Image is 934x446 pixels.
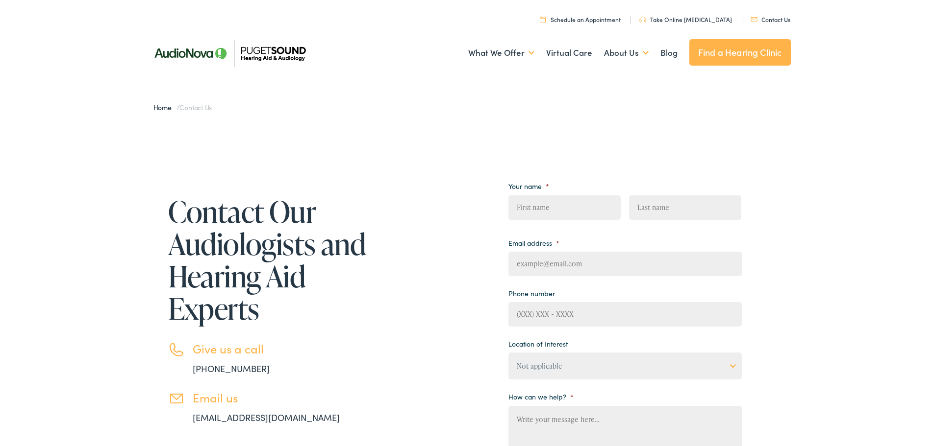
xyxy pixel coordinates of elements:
a: Virtual Care [546,35,592,71]
input: example@email.com [508,252,742,276]
img: utility icon [540,16,546,23]
a: Blog [660,35,678,71]
a: What We Offer [468,35,534,71]
a: Take Online [MEDICAL_DATA] [639,15,732,23]
a: About Us [604,35,649,71]
input: Last name [629,195,741,220]
h3: Give us a call [193,342,369,356]
a: [EMAIL_ADDRESS][DOMAIN_NAME] [193,411,340,423]
label: Email address [508,238,559,247]
h1: Contact Our Audiologists and Hearing Aid Experts [168,195,369,325]
a: Find a Hearing Clinic [689,39,791,66]
span: / [153,102,212,112]
label: Phone number [508,289,555,298]
label: Location of Interest [508,339,568,348]
label: Your name [508,182,549,190]
a: Home [153,102,177,112]
input: (XXX) XXX - XXXX [508,302,742,327]
label: How can we help? [508,392,574,401]
input: First name [508,195,621,220]
a: [PHONE_NUMBER] [193,362,270,375]
a: Schedule an Appointment [540,15,621,23]
a: Contact Us [751,15,790,23]
img: utility icon [751,17,757,22]
img: utility icon [639,17,646,23]
span: Contact Us [179,102,212,112]
h3: Email us [193,391,369,405]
